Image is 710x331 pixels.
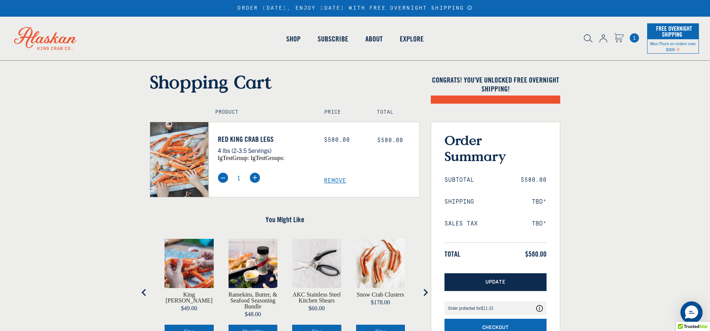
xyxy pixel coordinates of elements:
a: Remove [324,177,419,184]
span: 1 [630,33,639,43]
img: account [599,34,607,43]
img: Alaskan King Crab Co. logo [4,17,87,60]
a: View Snow Crab Clusters [357,292,404,298]
a: Cart [614,33,624,44]
span: $60.00 [308,305,325,311]
span: $580.00 [377,137,403,144]
a: Explore [391,18,432,60]
span: Subtotal [444,177,474,184]
h1: Shopping Cart [150,71,420,93]
h4: Congrats! You've unlocked FREE OVERNIGHT SHIPPING! [431,76,560,93]
div: Messenger Dummy Widget [680,301,703,324]
div: $580.00 [324,137,366,144]
a: Announcement Bar Modal [467,5,473,10]
span: $178.00 [371,299,390,305]
img: Snow Crab Clusters [356,239,405,288]
span: Checkout [482,325,509,331]
img: AKC Stainless Steel Kitchen Shears [292,239,341,288]
span: igTestGroup: [218,155,249,161]
span: igTestGroups: [251,155,284,161]
img: Red King Crab Legs - 4 lbs (2-3.5 Servings) [150,122,208,197]
span: Free Overnight Shipping [654,23,692,40]
h4: Price [324,109,361,116]
button: Update [444,273,547,291]
span: $580.00 [525,250,547,258]
h3: Order Summary [444,132,547,164]
a: Cart [630,33,639,43]
div: route shipping protection selector element [444,298,547,319]
span: $580.00 [521,177,547,184]
span: $48.00 [245,311,261,317]
div: Coverage Options [444,301,547,315]
img: search [584,34,592,43]
button: Next slide [418,285,433,300]
p: 4 lbs (2-3.5 Servings) [218,146,313,155]
span: Mon-Thurs on orders over $300 [650,41,696,52]
a: Shop [278,18,309,60]
span: Shipping [444,198,474,205]
h4: You Might Like [150,215,420,224]
span: $49.00 [181,305,197,311]
a: About [357,18,391,60]
img: King Crab Knuckles [165,239,214,288]
span: Sales Tax [444,220,478,227]
button: Go to last slide [137,285,152,300]
div: ORDER [DATE], ENJOY [DATE] WITH FREE OVERNIGHT SHIPPING [237,5,472,11]
a: View Ramekins, Butter, & Seafood Seasoning Bundle [229,292,278,310]
a: View King Crab Knuckles [165,292,214,304]
span: Total [444,250,460,258]
img: plus [250,173,260,183]
h4: Product [215,109,309,116]
div: Order protected for $11.33 [448,306,493,311]
img: minus [218,173,228,183]
span: Shipping Notice Icon [676,47,680,52]
a: View AKC Stainless Steel Kitchen Shears [292,292,341,304]
h4: Total [377,109,413,116]
a: Subscribe [309,18,357,60]
a: Red King Crab Legs [218,135,313,144]
span: Update [486,279,506,285]
img: Ramekins, Butter, & Seafood Seasoning Bundle [229,239,278,288]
